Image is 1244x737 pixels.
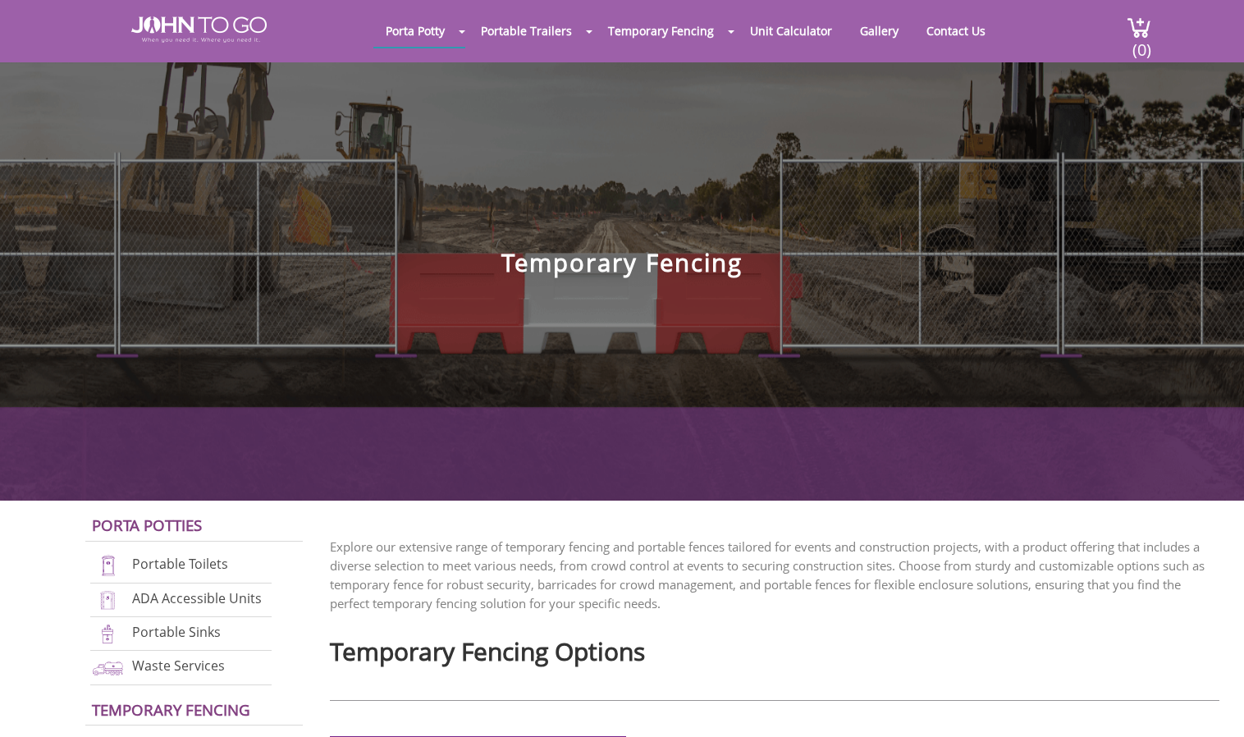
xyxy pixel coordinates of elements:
[131,16,267,43] img: JOHN to go
[132,555,228,573] a: Portable Toilets
[1132,25,1151,61] span: (0)
[469,15,584,47] a: Portable Trailers
[90,657,126,679] img: waste-services-new.png
[132,589,262,607] a: ADA Accessible Units
[738,15,844,47] a: Unit Calculator
[1127,16,1151,39] img: cart a
[330,538,1220,613] p: Explore our extensive range of temporary fencing and portable fences tailored for events and cons...
[848,15,911,47] a: Gallery
[330,629,1220,665] h2: Temporary Fencing Options
[132,657,225,675] a: Waste Services
[92,515,202,535] a: Porta Potties
[914,15,998,47] a: Contact Us
[596,15,726,47] a: Temporary Fencing
[90,589,126,611] img: ADA-units-new.png
[90,555,126,577] img: portable-toilets-new.png
[90,623,126,645] img: portable-sinks-new.png
[373,15,457,47] a: Porta Potty
[132,623,221,641] a: Portable Sinks
[92,699,250,720] a: Temporary Fencing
